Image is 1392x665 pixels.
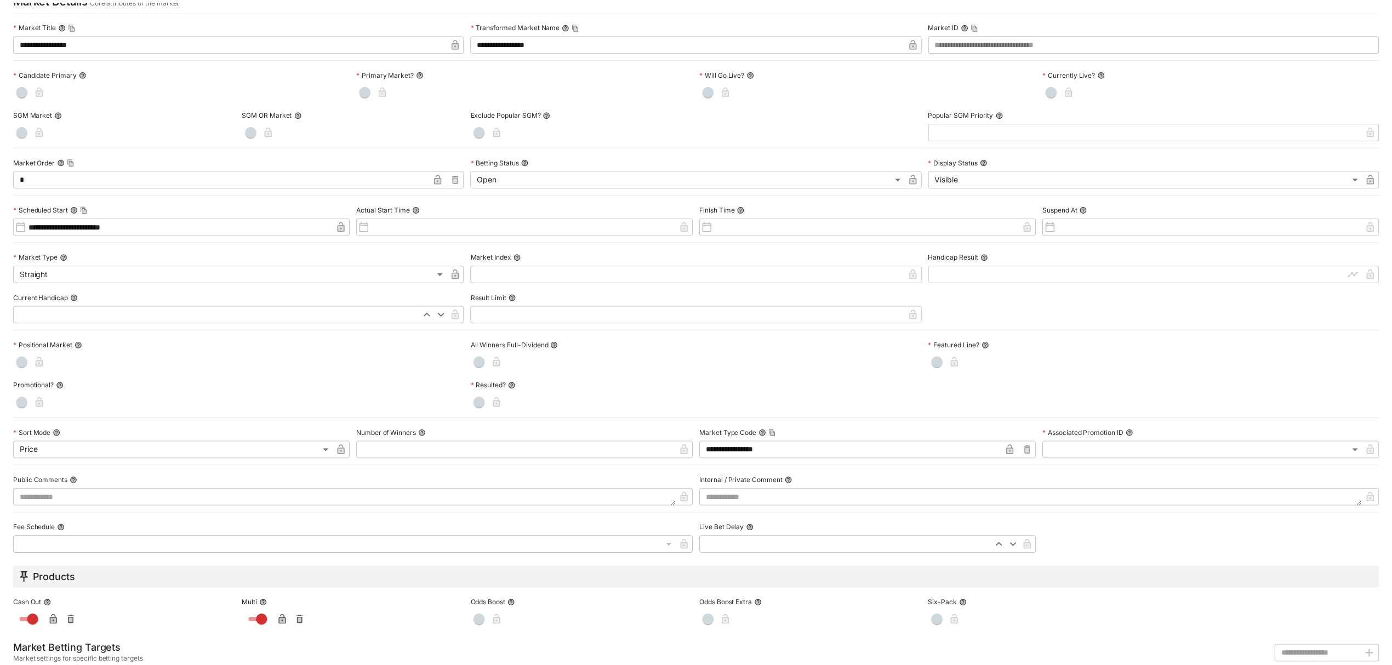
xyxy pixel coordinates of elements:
[13,442,335,459] div: Price
[359,428,419,438] p: Number of Winners
[296,110,304,118] button: SGM OR Market
[512,382,520,389] button: Resulted?
[705,68,750,78] p: Will Go Live?
[79,70,87,77] button: Candidate Primary
[474,340,552,349] p: All Winners Full-Dividend
[705,204,740,214] p: Finish Time
[13,524,55,533] p: Fee Schedule
[705,428,762,438] p: Market Type Code
[935,21,966,30] p: Market ID
[474,170,911,187] div: Open
[53,429,61,437] button: Sort Mode
[752,525,760,532] button: Live Bet Delay
[935,170,1372,187] div: Visible
[13,109,53,118] p: SGM Market
[13,265,450,283] div: Straight
[1051,68,1104,78] p: Currently Live?
[13,381,54,390] p: Promotional?
[13,340,73,349] p: Positional Market
[415,205,423,213] button: Actual Start Time
[13,157,55,166] p: Market Order
[989,341,997,349] button: Featured Line?
[1051,204,1086,214] p: Suspend At
[13,204,69,214] p: Scheduled Start
[474,252,515,261] p: Market Index
[743,205,750,213] button: Finish Time
[978,22,986,30] button: Copy To Clipboard
[13,428,51,438] p: Sort Mode
[13,293,69,302] p: Current Handicap
[244,599,259,609] p: Multi
[705,599,758,609] p: Odds Boost Extra
[75,341,83,349] button: Positional Market
[988,253,996,261] button: Handicap Result
[935,109,1001,118] p: Popular SGM Priority
[1088,205,1096,213] button: Suspend At
[58,525,65,532] button: Fee Schedule
[359,68,417,78] p: Primary Market?
[566,22,574,30] button: Transformed Market NameCopy To Clipboard
[474,381,510,390] p: Resulted?
[547,110,555,118] button: Exclude Popular SGM?
[13,643,144,656] h5: Market Betting Targets
[421,429,429,437] button: Number of Winners
[765,429,772,437] button: Market Type CodeCopy To Clipboard
[13,68,77,78] p: Candidate Primary
[760,600,768,608] button: Odds Boost Extra
[13,252,58,261] p: Market Type
[517,253,525,261] button: Market Index
[60,253,68,261] button: Market Type
[71,205,78,213] button: Scheduled StartCopy To Clipboard
[935,157,985,166] p: Display Status
[525,158,533,165] button: Betting Status
[474,21,564,30] p: Transformed Market Name
[511,600,519,608] button: Odds Boost
[359,204,413,214] p: Actual Start Time
[70,477,78,485] button: Public Comments
[81,205,88,213] button: Copy To Clipboard
[71,294,78,301] button: Current Handicap
[419,70,427,77] button: Primary Market?
[58,158,65,165] button: Market OrderCopy To Clipboard
[935,599,965,609] p: Six-Pack
[244,109,294,118] p: SGM OR Market
[988,158,995,165] button: Display Status
[512,294,520,301] button: Result Limit
[705,524,750,533] p: Live Bet Delay
[13,21,56,30] p: Market Title
[59,22,66,30] button: Market TitleCopy To Clipboard
[935,252,986,261] p: Handicap Result
[576,22,584,30] button: Copy To Clipboard
[1003,110,1011,118] button: Popular SGM Priority
[474,109,545,118] p: Exclude Popular SGM?
[69,22,76,30] button: Copy To Clipboard
[13,599,42,609] p: Cash Out
[774,429,782,437] button: Copy To Clipboard
[705,476,789,485] p: Internal / Private Comment
[474,293,510,302] p: Result Limit
[474,599,509,609] p: Odds Boost
[67,158,75,165] button: Copy To Clipboard
[967,600,974,608] button: Six-Pack
[555,341,562,349] button: All Winners Full-Dividend
[55,110,62,118] button: SGM Market
[56,382,64,389] button: Promotional?
[13,476,68,485] p: Public Comments
[44,600,52,608] button: Cash Out
[968,22,976,30] button: Market IDCopy To Clipboard
[1051,428,1132,438] p: Associated Promotion ID
[1134,429,1142,437] button: Associated Promotion ID
[33,572,76,584] h5: Products
[791,477,798,485] button: Internal / Private Comment
[261,600,269,608] button: Multi
[935,340,987,349] p: Featured Line?
[752,70,760,77] button: Will Go Live?
[474,157,523,166] p: Betting Status
[1106,70,1114,77] button: Currently Live?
